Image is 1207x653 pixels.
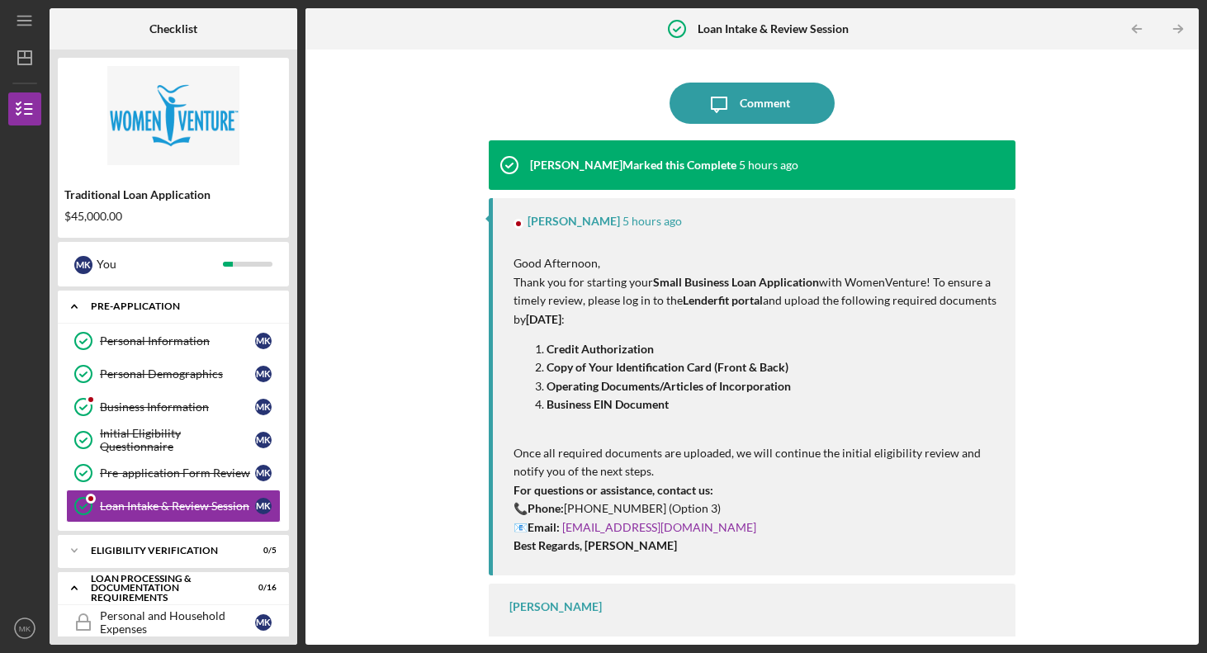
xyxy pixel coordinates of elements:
[66,424,281,457] a: Initial Eligibility QuestionnaireMK
[247,546,277,556] div: 0 / 5
[530,159,736,172] div: [PERSON_NAME] Marked this Complete
[64,210,282,223] div: $45,000.00
[670,83,835,124] button: Comment
[8,612,41,645] button: MK
[653,275,819,289] strong: Small Business Loan Application
[547,360,788,374] strong: Copy of Your Identification Card (Front & Back)
[526,312,561,326] strong: [DATE]
[255,498,272,514] div: M K
[66,490,281,523] a: Loan Intake & Review SessionMK
[255,399,272,415] div: M K
[149,22,197,35] b: Checklist
[528,215,620,228] div: [PERSON_NAME]
[100,367,255,381] div: Personal Demographics
[509,600,602,613] div: [PERSON_NAME]
[514,273,998,329] p: Thank you for starting your with WomenVenture! To ensure a timely review, please log in to the an...
[683,293,763,307] strong: Lenderfit portal
[100,499,255,513] div: Loan Intake & Review Session
[97,250,223,278] div: You
[739,159,798,172] time: 2025-10-09 17:04
[514,538,677,552] strong: Best Regards, [PERSON_NAME]
[66,606,281,639] a: Personal and Household ExpensesMK
[91,574,235,603] div: Loan Processing & Documentation Requirements
[622,215,682,228] time: 2025-10-09 17:04
[514,483,713,497] strong: For questions or assistance, contact us:
[66,357,281,390] a: Personal DemographicsMK
[255,432,272,448] div: M K
[547,379,791,393] strong: Operating Documents/Articles of Incorporation
[91,301,268,311] div: Pre-Application
[91,546,235,556] div: Eligibility Verification
[247,583,277,593] div: 0 / 16
[547,342,654,356] strong: Credit Authorization
[255,366,272,382] div: M K
[528,501,564,515] strong: Phone:
[66,390,281,424] a: Business InformationMK
[100,427,255,453] div: Initial Eligibility Questionnaire
[698,22,849,35] b: Loan Intake & Review Session
[255,333,272,349] div: M K
[562,520,756,534] a: [EMAIL_ADDRESS][DOMAIN_NAME]
[100,609,255,636] div: Personal and Household Expenses
[528,520,560,534] strong: Email:
[74,256,92,274] div: M K
[740,83,790,124] div: Comment
[19,624,31,633] text: MK
[100,334,255,348] div: Personal Information
[100,400,255,414] div: Business Information
[547,397,669,411] strong: Business EIN Document
[66,324,281,357] a: Personal InformationMK
[64,188,282,201] div: Traditional Loan Application
[255,614,272,631] div: M K
[514,444,998,481] p: Once all required documents are uploaded, we will continue the initial eligibility review and not...
[255,465,272,481] div: M K
[100,466,255,480] div: Pre-application Form Review
[514,481,998,537] p: 📞 [PHONE_NUMBER] (Option 3) 📧
[66,457,281,490] a: Pre-application Form ReviewMK
[58,66,289,165] img: Product logo
[514,254,998,272] p: Good Afternoon,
